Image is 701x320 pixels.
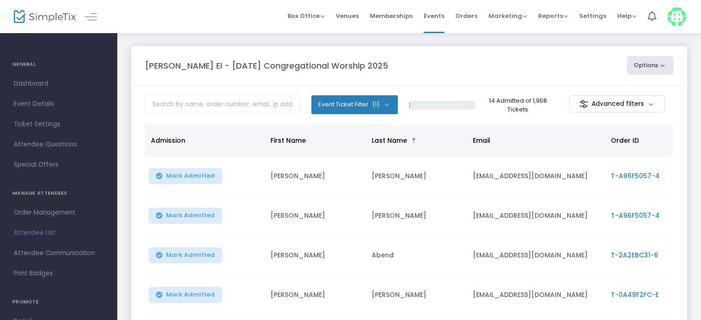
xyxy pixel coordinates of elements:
span: Mark Admitted [166,172,215,180]
span: Venues [336,4,359,28]
span: Special Offers [14,159,103,171]
h4: PROMOTE [12,293,105,311]
span: Memberships [370,4,413,28]
button: Mark Admitted [149,287,222,303]
td: [PERSON_NAME] [265,275,366,315]
td: [PERSON_NAME] [366,196,467,236]
td: Abend [366,236,467,275]
span: Marketing [488,12,527,20]
span: Mark Admitted [166,291,215,298]
span: Order Management [14,207,103,219]
span: Mark Admitted [166,212,215,219]
span: T-0A49F2FC-E [611,290,659,299]
span: First Name [270,136,306,145]
span: Admission [151,136,185,145]
span: Sortable [410,137,418,144]
span: (1) [372,101,379,108]
span: Help [617,12,637,20]
p: 14 Admitted of 1,968 Tickets [479,96,557,114]
span: Mark Admitted [166,251,215,259]
span: Last Name [372,136,407,145]
td: [EMAIL_ADDRESS][DOMAIN_NAME] [467,196,605,236]
m-panel-title: [PERSON_NAME] El - [DATE] Congregational Worship 2025 [145,59,388,72]
td: [EMAIL_ADDRESS][DOMAIN_NAME] [467,157,605,196]
span: Attendee Communication [14,247,103,259]
span: Box Office [287,12,325,20]
td: [PERSON_NAME] [265,196,366,236]
td: [EMAIL_ADDRESS][DOMAIN_NAME] [467,275,605,315]
td: [EMAIL_ADDRESS][DOMAIN_NAME] [467,236,605,275]
span: Orders [455,4,477,28]
button: Mark Admitted [149,168,222,184]
h4: MANAGE ATTENDEES [12,184,105,203]
input: Search by name, order number, email, ip address [145,95,300,114]
span: Print Badges [14,268,103,279]
span: Dashboard [14,78,103,90]
button: Mark Admitted [149,208,222,224]
span: Attendee List [14,227,103,239]
span: Ticket Settings [14,118,103,130]
span: Reports [538,12,568,20]
td: [PERSON_NAME] [366,275,467,315]
td: [PERSON_NAME] [265,236,366,275]
button: Options [627,56,674,75]
span: T-2A2EBC31-6 [611,250,658,260]
h4: GENERAL [12,55,105,74]
span: T-A96F5057-4 [611,211,660,220]
span: Order ID [611,136,639,145]
span: Events [424,4,444,28]
button: Event Ticket Filter(1) [311,95,398,114]
button: Mark Admitted [149,247,222,263]
span: Event Details [14,98,103,110]
td: [PERSON_NAME] [265,157,366,196]
td: [PERSON_NAME] [366,157,467,196]
span: Email [473,136,490,145]
img: filter [579,99,588,109]
span: Attendee Questions [14,139,103,151]
span: T-A96F5057-4 [611,171,660,180]
m-button: Advanced filters [569,95,665,112]
span: Settings [579,4,606,28]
